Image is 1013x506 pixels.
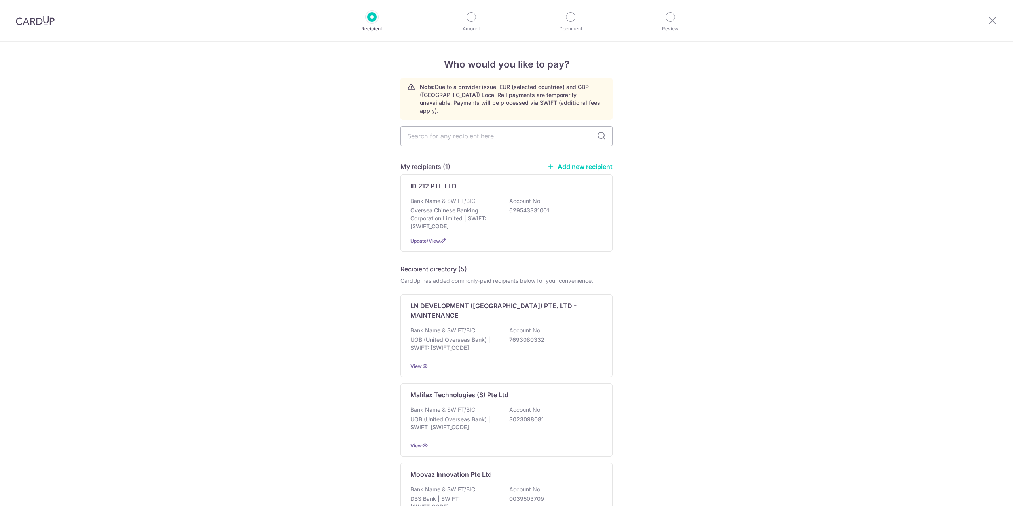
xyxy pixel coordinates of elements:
[410,207,499,230] p: Oversea Chinese Banking Corporation Limited | SWIFT: [SWIFT_CODE]
[410,301,593,320] p: LN DEVELOPMENT ([GEOGRAPHIC_DATA]) PTE. LTD - MAINTENANCE
[509,495,598,503] p: 0039503709
[400,277,613,285] div: CardUp has added commonly-paid recipients below for your convenience.
[962,482,1005,502] iframe: Opens a widget where you can find more information
[410,485,477,493] p: Bank Name & SWIFT/BIC:
[509,197,542,205] p: Account No:
[509,406,542,414] p: Account No:
[410,443,422,449] a: View
[547,163,613,171] a: Add new recipient
[641,25,700,33] p: Review
[541,25,600,33] p: Document
[410,181,457,191] p: ID 212 PTE LTD
[343,25,401,33] p: Recipient
[400,57,613,72] h4: Who would you like to pay?
[442,25,501,33] p: Amount
[410,197,477,205] p: Bank Name & SWIFT/BIC:
[410,390,508,400] p: Malifax Technologies (S) Pte Ltd
[420,83,435,90] strong: Note:
[509,326,542,334] p: Account No:
[400,264,467,274] h5: Recipient directory (5)
[509,207,598,214] p: 629543331001
[410,415,499,431] p: UOB (United Overseas Bank) | SWIFT: [SWIFT_CODE]
[400,126,613,146] input: Search for any recipient here
[410,238,440,244] a: Update/View
[420,83,606,115] p: Due to a provider issue, EUR (selected countries) and GBP ([GEOGRAPHIC_DATA]) Local Rail payments...
[400,162,450,171] h5: My recipients (1)
[410,336,499,352] p: UOB (United Overseas Bank) | SWIFT: [SWIFT_CODE]
[16,16,55,25] img: CardUp
[410,363,422,369] a: View
[410,326,477,334] p: Bank Name & SWIFT/BIC:
[509,415,598,423] p: 3023098081
[410,406,477,414] p: Bank Name & SWIFT/BIC:
[509,485,542,493] p: Account No:
[509,336,598,344] p: 7693080332
[410,470,492,479] p: Moovaz Innovation Pte Ltd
